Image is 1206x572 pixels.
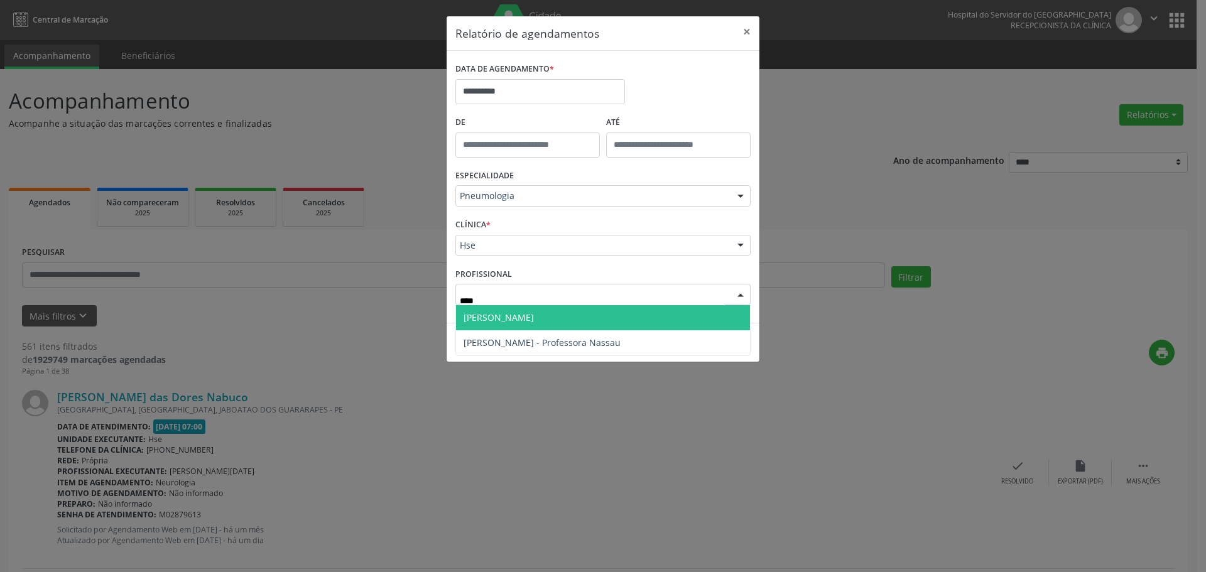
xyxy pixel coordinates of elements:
[460,239,725,252] span: Hse
[606,113,751,132] label: ATÉ
[734,16,759,47] button: Close
[460,190,725,202] span: Pneumologia
[455,60,554,79] label: DATA DE AGENDAMENTO
[455,25,599,41] h5: Relatório de agendamentos
[455,113,600,132] label: De
[464,337,621,348] span: [PERSON_NAME] - Professora Nassau
[455,215,491,235] label: CLÍNICA
[455,166,514,186] label: ESPECIALIDADE
[455,264,512,284] label: PROFISSIONAL
[464,311,534,323] span: [PERSON_NAME]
